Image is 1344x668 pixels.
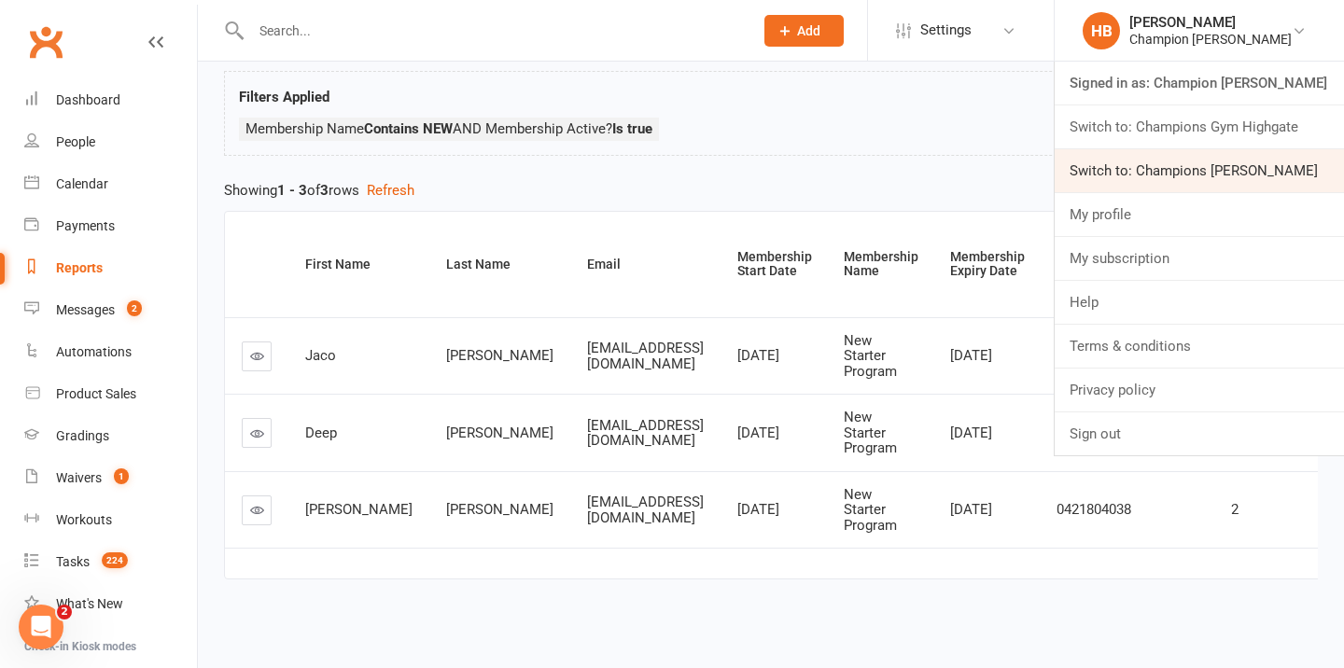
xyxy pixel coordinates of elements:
a: Calendar [24,163,197,205]
strong: 3 [320,182,329,199]
a: Gradings [24,415,197,457]
div: Showing of rows [224,179,1318,202]
a: Automations [24,331,197,373]
div: Product Sales [56,386,136,401]
span: Settings [920,9,972,51]
span: 2 [127,300,142,316]
button: Add [764,15,844,47]
input: Search... [245,18,740,44]
a: People [24,121,197,163]
span: [DATE] [737,347,779,364]
span: 0421804038 [1057,501,1131,518]
div: First Name [305,257,414,271]
a: Switch to: Champions [PERSON_NAME] [1055,149,1344,192]
a: Clubworx [22,19,69,65]
span: [DATE] [950,347,992,364]
a: Switch to: Champions Gym Highgate [1055,105,1344,148]
span: New Starter Program [844,332,897,380]
a: Privacy policy [1055,369,1344,411]
a: Product Sales [24,373,197,415]
a: Reports [24,247,197,289]
a: My subscription [1055,237,1344,280]
a: My profile [1055,193,1344,236]
iframe: Intercom live chat [19,605,63,649]
div: Membership Start Date [737,250,812,279]
div: Membership Expiry Date [950,250,1025,279]
span: [PERSON_NAME] [305,501,413,518]
a: Workouts [24,499,197,541]
span: 1 [114,468,129,484]
span: [DATE] [737,424,779,441]
div: Gradings [56,428,109,443]
a: Signed in as: Champion [PERSON_NAME] [1055,62,1344,104]
div: Payments [56,218,115,233]
span: [EMAIL_ADDRESS][DOMAIN_NAME] [587,340,704,372]
span: [DATE] [737,501,779,518]
a: Sign out [1055,412,1344,455]
button: Refresh [367,179,414,202]
span: [DATE] [950,501,992,518]
span: [PERSON_NAME] [446,501,553,518]
div: Calendar [56,176,108,191]
div: What's New [56,596,123,611]
span: [PERSON_NAME] [446,347,553,364]
span: New Starter Program [844,486,897,534]
a: Messages 2 [24,289,197,331]
div: Messages [56,302,115,317]
div: People [56,134,95,149]
div: [PERSON_NAME] [1129,14,1292,31]
span: [EMAIL_ADDRESS][DOMAIN_NAME] [587,417,704,450]
div: HB [1083,12,1120,49]
a: Tasks 224 [24,541,197,583]
a: Dashboard [24,79,197,121]
div: Automations [56,344,132,359]
a: What's New [24,583,197,625]
div: Last Name [446,257,555,271]
span: [EMAIL_ADDRESS][DOMAIN_NAME] [587,494,704,526]
strong: 1 - 3 [277,182,307,199]
div: Tasks [56,554,90,569]
div: Workouts [56,512,112,527]
a: Waivers 1 [24,457,197,499]
span: [PERSON_NAME] [446,424,553,441]
span: 2 [1231,501,1239,518]
strong: Filters Applied [239,89,329,105]
a: Payments [24,205,197,247]
div: Reports [56,260,103,275]
a: Terms & conditions [1055,325,1344,368]
div: Dashboard [56,92,120,107]
span: 2 [57,605,72,619]
span: 224 [102,552,128,568]
span: Add [797,23,820,38]
span: AND Membership Active? [453,120,652,137]
div: Email [587,257,706,271]
div: Waivers [56,470,102,485]
span: New Starter Program [844,409,897,456]
span: Membership Name [245,120,453,137]
a: Help [1055,281,1344,324]
div: Membership Name [844,250,918,279]
strong: Contains NEW [364,120,453,137]
span: Deep [305,424,337,441]
span: Jaco [305,347,336,364]
div: Champion [PERSON_NAME] [1129,31,1292,48]
strong: Is true [612,120,652,137]
span: [DATE] [950,424,992,441]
